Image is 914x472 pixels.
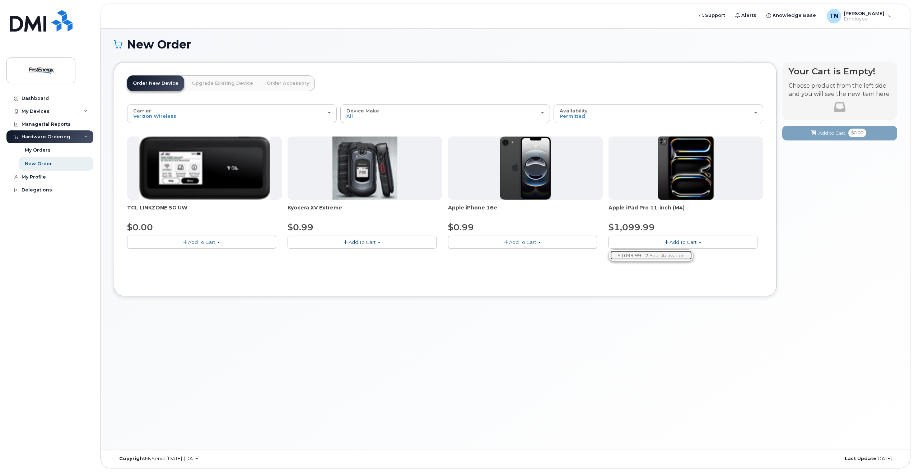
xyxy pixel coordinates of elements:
span: Add To Cart [509,239,536,245]
img: xvextreme.gif [332,136,397,200]
span: Verizon Wireless [133,113,176,119]
span: $0.99 [288,222,313,232]
span: $0.00 [848,129,866,137]
button: Add To Cart [608,236,757,248]
span: Device Make [346,108,379,114]
div: Kyocera XV Extreme [288,204,442,218]
span: Add to Cart [819,130,845,136]
img: ipad_pro_11_m4.png [658,136,714,200]
a: Upgrade Existing Device [186,75,259,91]
span: Add To Cart [188,239,215,245]
span: Add To Cart [670,239,697,245]
button: Add To Cart [127,236,276,248]
div: Apple iPhone 16e [448,204,603,218]
button: Add to Cart $0.00 [782,126,897,140]
span: Availability [560,108,588,114]
strong: Copyright [119,456,145,461]
span: $0.00 [127,222,153,232]
button: Carrier Verizon Wireless [127,104,337,123]
a: Order Accessory [261,75,315,91]
button: Availability Permitted [554,104,763,123]
div: MyServe [DATE]–[DATE] [114,456,375,462]
strong: Last Update [845,456,876,461]
h4: Your Cart is Empty! [789,66,891,76]
div: Apple iPad Pro 11-inch (M4) [608,204,763,218]
a: $1099.99 - 2 Year Activation [610,251,692,260]
span: $1,099.99 [608,222,655,232]
img: linkzone5g.png [139,136,270,200]
img: iphone16e.png [500,136,551,200]
span: $0.99 [448,222,474,232]
div: [DATE] [636,456,897,462]
h1: New Order [114,38,897,51]
iframe: Messenger Launcher [883,441,909,467]
button: Add To Cart [288,236,437,248]
span: Permitted [560,113,585,119]
button: Device Make All [340,104,550,123]
button: Add To Cart [448,236,597,248]
span: Carrier [133,108,151,114]
p: Choose product from the left side and you will see the new item here. [789,82,891,98]
span: All [346,113,353,119]
span: Add To Cart [349,239,376,245]
a: Order New Device [127,75,184,91]
div: TCL LINKZONE 5G UW [127,204,282,218]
